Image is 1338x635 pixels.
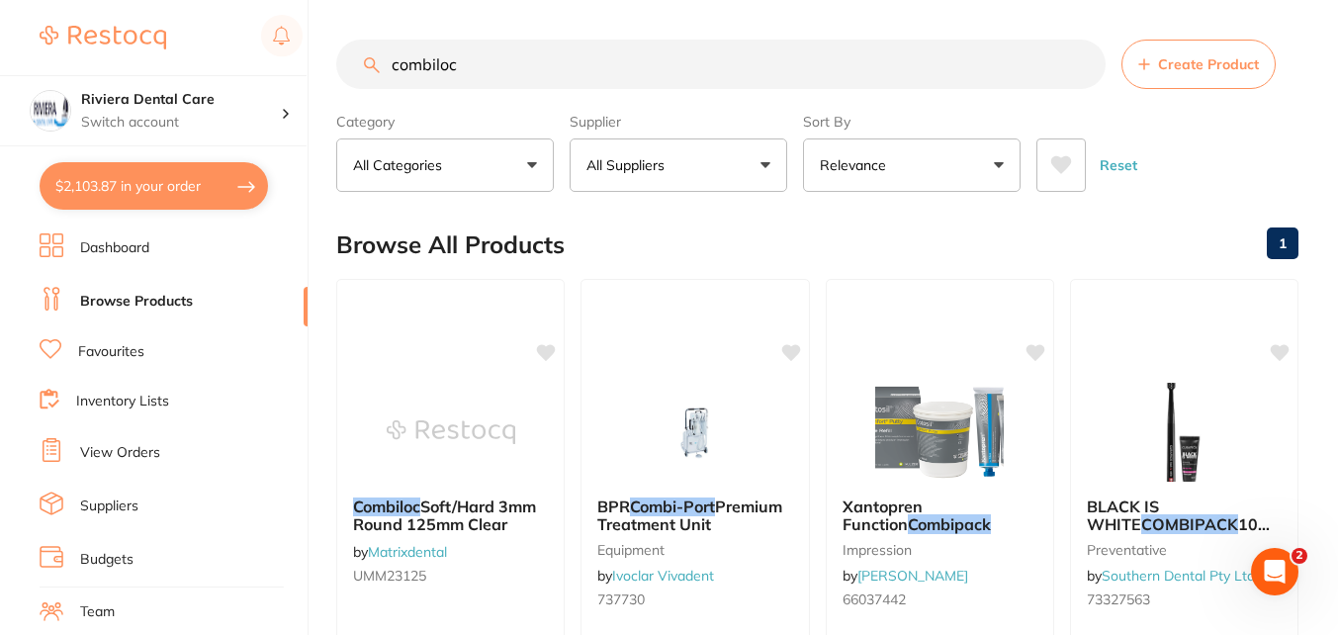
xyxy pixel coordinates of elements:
iframe: Intercom live chat [1251,548,1298,595]
span: by [1087,567,1255,585]
p: All Categories [353,155,450,175]
img: Combiloc Soft/Hard 3mm Round 125mm Clear [387,383,515,482]
a: Matrixdental [368,543,447,561]
a: Dashboard [80,238,149,258]
a: Team [80,602,115,622]
b: BPR Combi-Port Premium Treatment Unit [597,498,792,534]
span: by [597,567,714,585]
label: Category [336,113,554,131]
a: Favourites [78,342,144,362]
a: Browse Products [80,292,193,312]
span: 2 [1292,548,1307,564]
em: Combi-Port [630,497,715,516]
button: All Categories [336,138,554,192]
span: Xantopren Function [843,497,923,534]
a: Restocq Logo [40,15,166,60]
p: Switch account [81,113,281,133]
span: 73327563 [1087,590,1150,608]
a: Suppliers [80,497,138,516]
p: Relevance [820,155,894,175]
p: All Suppliers [586,155,672,175]
span: 737730 [597,590,645,608]
h4: Riviera Dental Care [81,90,281,110]
small: impression [843,542,1037,558]
a: 1 [1267,224,1298,263]
a: Southern Dental Pty Ltd [1102,567,1255,585]
img: Restocq Logo [40,26,166,49]
span: UMM23125 [353,567,426,585]
button: $2,103.87 in your order [40,162,268,210]
span: Premium Treatment Unit [597,497,782,534]
label: Sort By [803,113,1021,131]
span: Soft/Hard 3mm Round 125mm Clear [353,497,536,534]
span: 66037442 [843,590,906,608]
small: preventative [1087,542,1282,558]
span: by [353,543,447,561]
em: COMBIPACK [1141,514,1238,534]
em: Combipack [908,514,991,534]
span: Create Product [1158,56,1259,72]
span: by [843,567,968,585]
input: Search Products [336,40,1106,89]
img: Riviera Dental Care [31,91,70,131]
img: BLACK IS WHITE COMBIPACK 10 ML [1119,383,1248,482]
a: [PERSON_NAME] [857,567,968,585]
span: BLACK IS WHITE [1087,497,1159,534]
b: Combiloc Soft/Hard 3mm Round 125mm Clear [353,498,548,534]
em: Combiloc [353,497,420,516]
label: Supplier [570,113,787,131]
img: Xantopren Function Combipack [875,383,1004,482]
span: BPR [597,497,630,516]
h2: Browse All Products [336,231,565,259]
button: Reset [1094,138,1143,192]
a: Ivoclar Vivadent [612,567,714,585]
a: Inventory Lists [76,392,169,411]
span: 10 ML [1087,514,1270,552]
small: equipment [597,542,792,558]
b: Xantopren Function Combipack [843,498,1037,534]
img: BPR Combi-Port Premium Treatment Unit [631,383,759,482]
a: View Orders [80,443,160,463]
button: Create Product [1121,40,1276,89]
a: Budgets [80,550,134,570]
button: All Suppliers [570,138,787,192]
b: BLACK IS WHITE COMBIPACK 10 ML [1087,498,1282,534]
button: Relevance [803,138,1021,192]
